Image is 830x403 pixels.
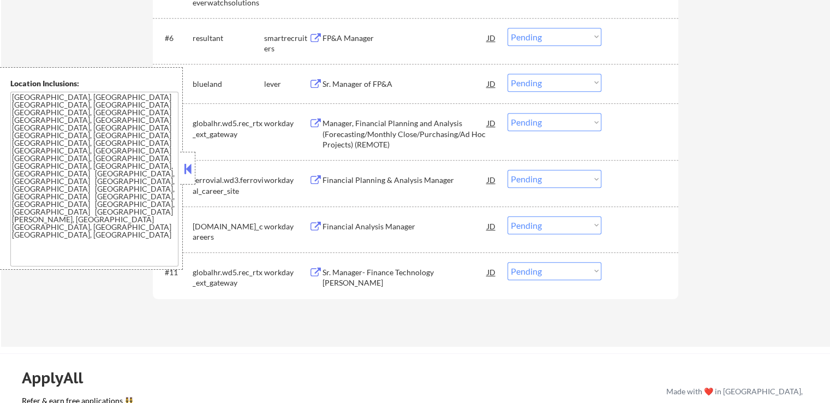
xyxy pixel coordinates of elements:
div: workday [264,221,309,232]
div: JD [486,216,497,236]
div: Sr. Manager of FP&A [323,79,487,90]
div: Location Inclusions: [10,78,178,89]
div: Sr. Manager- Finance Technology [PERSON_NAME] [323,267,487,288]
div: ApplyAll [22,369,95,387]
div: JD [486,170,497,189]
div: workday [264,267,309,278]
div: workday [264,175,309,186]
div: resultant [193,33,264,44]
div: FP&A Manager [323,33,487,44]
div: JD [486,262,497,282]
div: JD [486,113,497,133]
div: #11 [165,267,184,278]
div: globalhr.wd5.rec_rtx_ext_gateway [193,118,264,139]
div: Manager, Financial Planning and Analysis (Forecasting/Monthly Close/Purchasing/Ad Hoc Projects) (... [323,118,487,150]
div: JD [486,28,497,48]
div: ferrovial.wd3.ferrovial_career_site [193,175,264,196]
div: [DOMAIN_NAME]_careers [193,221,264,242]
div: globalhr.wd5.rec_rtx_ext_gateway [193,267,264,288]
div: JD [486,74,497,93]
div: blueland [193,79,264,90]
div: smartrecruiters [264,33,309,54]
div: Financial Planning & Analysis Manager [323,175,487,186]
div: workday [264,118,309,129]
div: #6 [165,33,184,44]
div: Financial Analysis Manager [323,221,487,232]
div: lever [264,79,309,90]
